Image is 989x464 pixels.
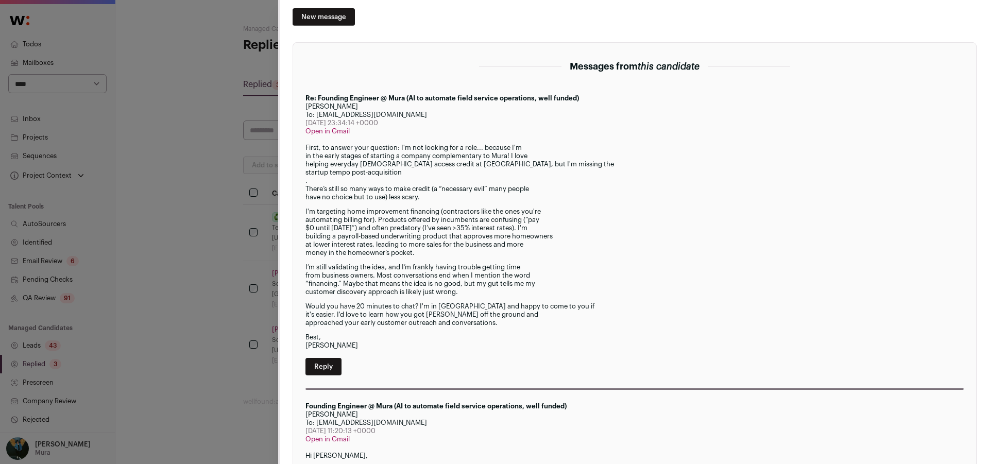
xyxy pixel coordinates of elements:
[638,62,700,71] span: this candidate
[305,452,964,460] div: Hi [PERSON_NAME],
[305,94,964,102] div: Re: Founding Engineer @ Mura (AI to automate field service operations, well funded)
[305,144,964,201] p: First, to answer your question: I'm not looking for a role... because I'm in the early stages of ...
[305,427,964,435] div: [DATE] 11:20:13 +0000
[305,128,350,134] a: Open in Gmail
[570,59,700,74] h2: Messages from
[305,302,964,327] p: Would you have 20 minutes to chat? I'm in [GEOGRAPHIC_DATA] and happy to come to you if it's easi...
[305,419,964,427] div: To: [EMAIL_ADDRESS][DOMAIN_NAME]
[305,208,964,257] p: I'm targeting home improvement financing (contractors like the ones you're automating billing for...
[305,402,964,410] div: Founding Engineer @ Mura (AI to automate field service operations, well funded)
[305,358,342,375] a: Reply
[305,333,964,350] p: Best, [PERSON_NAME]
[305,102,964,111] div: [PERSON_NAME]
[305,119,964,127] div: [DATE] 23:34:14 +0000
[305,263,964,296] p: I’m still validating the idea, and I’m frankly having trouble getting time from business owners. ...
[305,410,964,419] div: [PERSON_NAME]
[305,111,964,119] div: To: [EMAIL_ADDRESS][DOMAIN_NAME]
[305,436,350,442] a: Open in Gmail
[293,8,355,26] a: New message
